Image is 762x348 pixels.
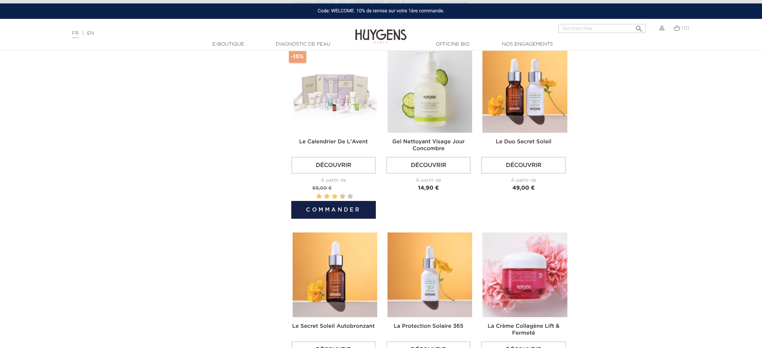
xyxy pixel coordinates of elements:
a: E-Boutique [194,41,262,48]
a: Découvrir [481,157,566,174]
img: Gel Nettoyant Visage Jour Concombre [388,48,472,132]
img: La Crème Collagène Lift & Fermeté [482,232,567,317]
i:  [635,23,643,31]
a: Le Calendrier de L'Avent [299,139,368,145]
div: À partir de [386,177,471,184]
a: Officine Bio [418,41,487,48]
img: Le Secret Soleil Autobronzant [293,232,377,317]
label: 10 [348,192,352,201]
span: 14,90 € [418,185,439,191]
a: Découvrir [291,157,376,174]
img: Huygens [355,18,407,45]
a: Gel Nettoyant Visage Jour Concombre [392,139,465,152]
a: FR [72,31,78,38]
a: Le Secret Soleil Autobronzant [292,324,375,329]
span: 49,00 € [513,185,535,191]
div: | [69,29,312,37]
label: 6 [333,192,336,201]
span: (0) [682,26,689,31]
div: À partir de [481,177,566,184]
label: 2 [317,192,321,201]
label: 9 [346,192,347,201]
label: 3 [323,192,324,201]
a: Découvrir [386,157,471,174]
label: 8 [341,192,344,201]
img: Le Duo Secret Soleil [482,48,567,132]
button: Commander [291,201,376,219]
a: La Protection Solaire 365 [394,324,464,329]
label: 1 [315,192,316,201]
label: 7 [338,192,339,201]
a: La Crème Collagène Lift & Fermeté [488,324,560,336]
button:  [633,22,645,31]
span: -15% [289,51,306,63]
label: 4 [325,192,329,201]
a: Nos engagements [493,41,562,48]
input: Rechercher [558,24,646,33]
a: Diagnostic de peau [269,41,337,48]
a: Le Duo Secret Soleil [496,139,551,145]
img: La Protection Solaire 365 [388,232,472,317]
label: 5 [330,192,331,201]
div: À partir de [291,177,376,184]
a: EN [87,31,94,36]
span: 69,00 € [312,186,332,191]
